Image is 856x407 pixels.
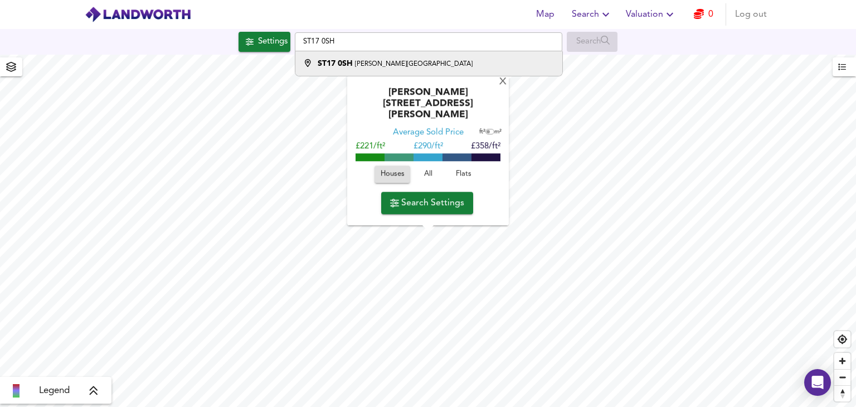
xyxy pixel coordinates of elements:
[498,77,508,88] div: X
[356,143,385,151] span: £221/ft²
[39,384,70,398] span: Legend
[621,3,681,26] button: Valuation
[239,32,290,52] div: Click to configure Search Settings
[694,7,713,22] a: 0
[685,3,721,26] button: 0
[258,35,288,49] div: Settings
[353,88,503,128] div: [PERSON_NAME][STREET_ADDRESS][PERSON_NAME]
[318,60,353,67] strong: ST17 0SH
[380,168,405,181] span: Houses
[239,32,290,52] button: Settings
[834,386,850,401] span: Reset bearing to north
[567,3,617,26] button: Search
[85,6,191,23] img: logo
[446,166,481,183] button: Flats
[834,353,850,369] button: Zoom in
[449,168,479,181] span: Flats
[390,195,464,211] span: Search Settings
[410,166,446,183] button: All
[374,166,410,183] button: Houses
[804,369,831,396] div: Open Intercom Messenger
[834,385,850,401] button: Reset bearing to north
[471,143,500,151] span: £358/ft²
[626,7,677,22] span: Valuation
[731,3,771,26] button: Log out
[834,369,850,385] button: Zoom out
[735,7,767,22] span: Log out
[834,331,850,347] button: Find my location
[572,7,612,22] span: Search
[834,370,850,385] span: Zoom out
[355,61,473,67] small: [PERSON_NAME][GEOGRAPHIC_DATA]
[295,32,562,51] input: Enter a location...
[381,192,473,214] button: Search Settings
[479,129,485,135] span: ft²
[494,129,502,135] span: m²
[413,168,443,181] span: All
[414,143,443,151] span: £ 290/ft²
[393,128,464,139] div: Average Sold Price
[527,3,563,26] button: Map
[532,7,558,22] span: Map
